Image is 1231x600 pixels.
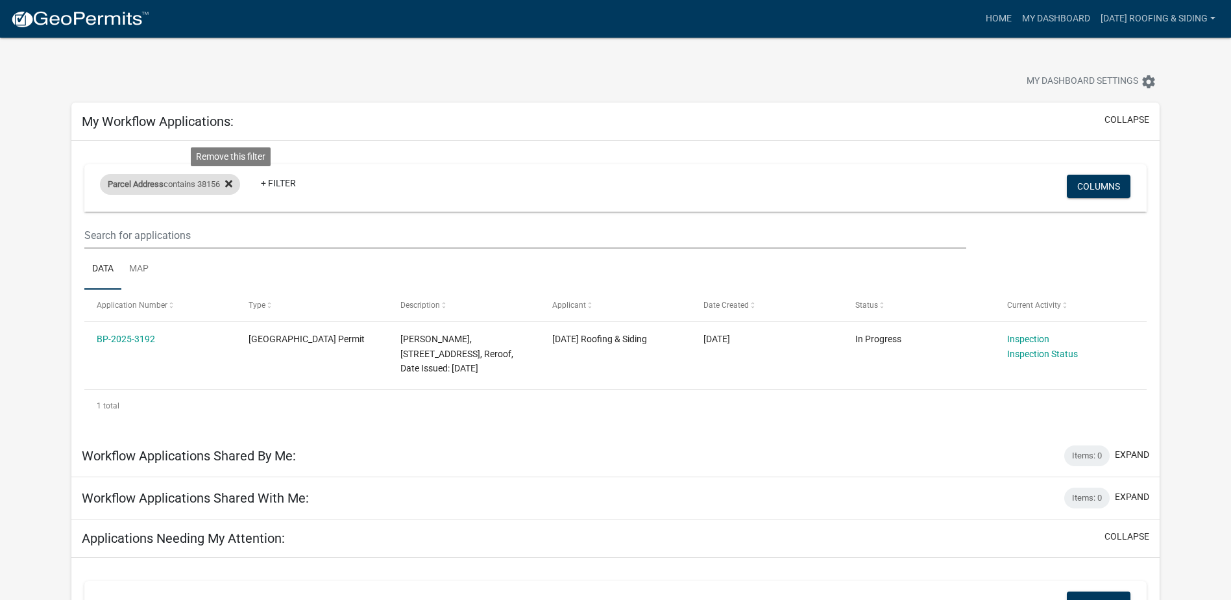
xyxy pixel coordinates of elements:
div: 1 total [84,390,1147,422]
span: My Dashboard Settings [1027,74,1138,90]
span: Type [249,301,265,310]
span: BECKY NEUSCHWANDER, 38156 FLAMINGO ST NW, Reroof, Date Issued: 06/27/2025 [400,334,513,374]
datatable-header-cell: Current Activity [995,290,1147,321]
span: Applicant [552,301,586,310]
span: Ascension Roofing & Siding [552,334,647,344]
span: Isanti County Building Permit [249,334,365,344]
span: In Progress [855,334,901,344]
a: BP-2025-3192 [97,334,155,344]
div: contains 38156 [100,174,240,195]
a: + Filter [250,171,306,195]
a: Map [121,249,156,290]
datatable-header-cell: Description [388,290,540,321]
input: Search for applications [84,222,966,249]
div: Remove this filter [191,147,271,166]
h5: Applications Needing My Attention: [82,531,285,546]
datatable-header-cell: Application Number [84,290,236,321]
div: Items: 0 [1064,445,1110,466]
span: Application Number [97,301,167,310]
button: collapse [1104,113,1149,127]
button: My Dashboard Settingssettings [1016,69,1167,94]
span: Date Created [703,301,749,310]
span: 06/24/2025 [703,334,730,344]
a: [DATE] Roofing & Siding [1095,6,1221,31]
datatable-header-cell: Type [236,290,388,321]
a: Inspection [1007,334,1049,344]
a: Data [84,249,121,290]
datatable-header-cell: Applicant [539,290,691,321]
datatable-header-cell: Status [843,290,995,321]
span: Description [400,301,440,310]
span: Current Activity [1007,301,1061,310]
h5: My Workflow Applications: [82,114,234,129]
h5: Workflow Applications Shared With Me: [82,490,309,506]
a: Inspection Status [1007,349,1078,359]
button: collapse [1104,530,1149,544]
div: Items: 0 [1064,488,1110,508]
a: My Dashboard [1017,6,1095,31]
button: expand [1115,448,1149,462]
button: Columns [1067,175,1130,198]
button: expand [1115,490,1149,504]
span: Parcel Address [108,179,164,189]
a: Home [981,6,1017,31]
datatable-header-cell: Date Created [691,290,843,321]
i: settings [1141,74,1156,90]
div: collapse [71,141,1160,435]
span: Status [855,301,878,310]
h5: Workflow Applications Shared By Me: [82,448,296,464]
